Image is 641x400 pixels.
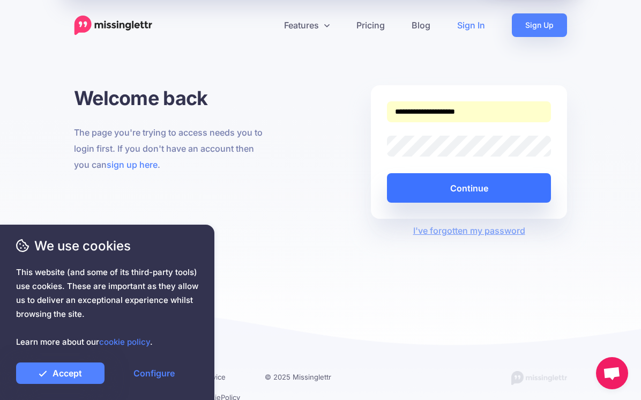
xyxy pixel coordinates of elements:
[413,225,525,236] a: I've forgotten my password
[343,13,398,37] a: Pricing
[271,13,343,37] a: Features
[512,13,567,37] a: Sign Up
[265,371,344,383] li: © 2025 Missinglettr
[99,337,150,347] a: cookie policy
[16,236,198,255] span: We use cookies
[596,357,628,389] div: Open chat
[107,159,158,170] a: sign up here
[110,362,198,384] a: Configure
[398,13,444,37] a: Blog
[387,173,551,203] button: Continue
[74,85,270,111] h1: Welcome back
[444,13,498,37] a: Sign In
[74,124,270,173] p: The page you're trying to access needs you to login first. If you don't have an account then you ...
[16,362,105,384] a: Accept
[16,265,198,349] span: This website (and some of its third-party tools) use cookies. These are important as they allow u...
